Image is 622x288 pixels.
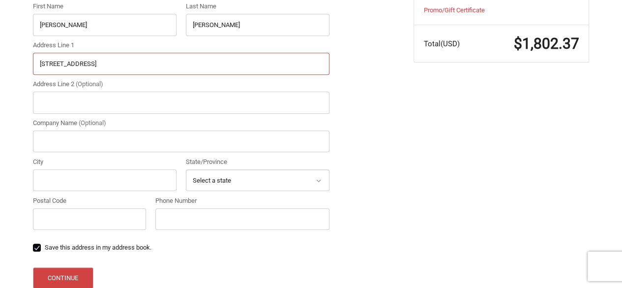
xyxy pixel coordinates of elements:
label: State/Province [186,157,329,167]
label: Address Line 1 [33,40,329,50]
label: First Name [33,1,177,11]
label: Company Name [33,118,329,128]
small: (Optional) [76,80,103,88]
span: Total (USD) [424,39,460,48]
label: Address Line 2 [33,79,329,89]
label: City [33,157,177,167]
small: (Optional) [79,119,106,127]
label: Postal Code [33,196,146,206]
label: Save this address in my address book. [33,244,329,252]
span: $1,802.37 [514,35,579,52]
label: Last Name [186,1,329,11]
a: Promo/Gift Certificate [424,6,485,14]
label: Phone Number [155,196,329,206]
